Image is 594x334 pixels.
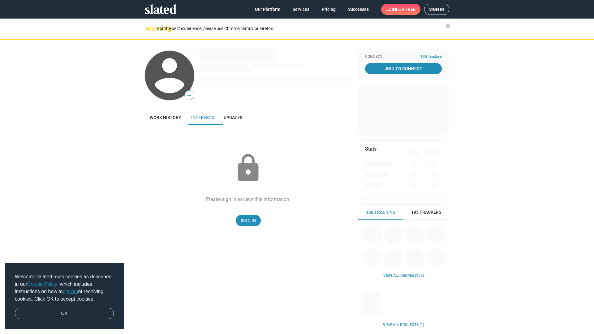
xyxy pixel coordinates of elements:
span: Pricing [322,4,336,15]
mat-card-title: Stats [365,146,377,152]
span: Services [293,4,309,15]
div: For the best experience, please use Chrome, Safari, or Firefox. [157,24,445,33]
a: dismiss cookie message [15,308,114,319]
span: Our Platform [255,4,280,15]
a: Sign in [424,4,449,15]
a: Our Platform [250,4,285,15]
a: Sign In [236,215,261,226]
a: Joinfor free [381,4,420,15]
span: Work history [150,115,181,120]
a: Work history [145,110,186,125]
a: View all Projects (1) [383,323,424,328]
span: Interests [191,115,214,120]
div: cookieconsent [5,263,124,329]
span: Join To Connect [366,63,441,74]
a: Join To Connect [365,63,442,74]
span: — [185,92,194,100]
span: Welcome! Slated uses cookies as described in our , which includes instructions on how to of recei... [15,273,114,303]
a: View all People (157) [383,273,424,278]
span: 158 Tracking [366,209,396,215]
span: Sign in [429,4,444,15]
span: Sign In [241,215,256,226]
span: for free [396,4,415,15]
a: Pricing [317,4,341,15]
a: Interests [186,110,219,125]
span: Join [386,4,415,15]
mat-icon: lock [233,153,264,184]
span: 195 Trackers [411,209,441,215]
a: Updates [219,110,247,125]
div: Please sign in to view this information. [206,196,291,203]
span: 195 Trackers [420,54,442,59]
a: Cookie Policy [27,281,57,287]
mat-icon: warning [145,24,153,32]
span: Successes [348,4,369,15]
a: Services [288,4,314,15]
mat-icon: close [444,22,452,29]
span: Updates [224,115,242,120]
a: Successes [343,4,374,15]
div: Connect [365,54,442,59]
a: opt-out [63,289,78,294]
